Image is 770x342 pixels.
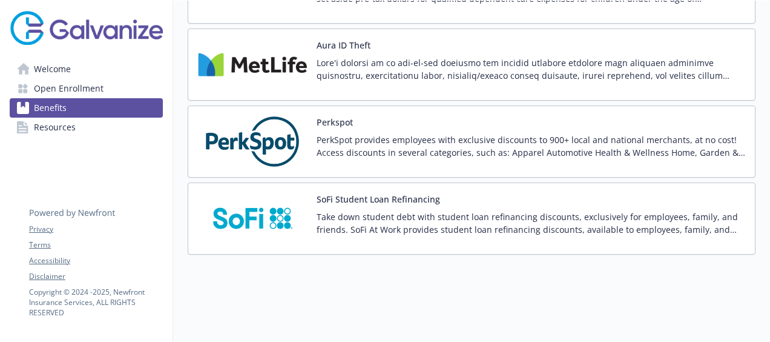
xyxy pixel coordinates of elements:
[34,59,71,79] span: Welcome
[34,98,67,118] span: Benefits
[317,56,745,82] p: Lore'i dolorsi am co adi-el-sed doeiusmo tem incidid utlabore etdolore magn aliquaen adminimve qu...
[10,98,163,118] a: Benefits
[317,210,745,236] p: Take down student debt with student loan refinancing discounts, exclusively for employees, family...
[198,193,307,244] img: SoFi carrier logo
[29,240,162,250] a: Terms
[317,116,353,129] button: Perkspot
[29,255,162,266] a: Accessibility
[29,287,162,318] p: Copyright © 2024 - 2025 , Newfront Insurance Services, ALL RIGHTS RESERVED
[198,39,307,90] img: Metlife Inc carrier logo
[317,39,370,52] button: Aura ID Theft
[10,118,163,137] a: Resources
[10,59,163,79] a: Welcome
[317,193,440,206] button: SoFi Student Loan Refinancing
[29,224,162,235] a: Privacy
[34,79,104,98] span: Open Enrollment
[198,116,307,167] img: PerkSpot carrier logo
[10,79,163,98] a: Open Enrollment
[317,133,745,159] p: PerkSpot provides employees with exclusive discounts to 900+ local and national merchants, at no ...
[34,118,76,137] span: Resources
[29,271,162,282] a: Disclaimer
